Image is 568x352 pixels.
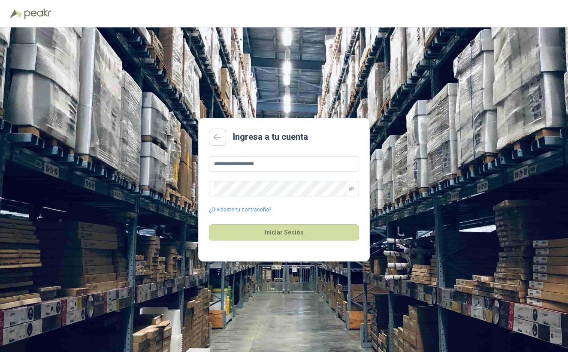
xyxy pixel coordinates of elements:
h2: Ingresa a tu cuenta [233,130,308,144]
button: Iniciar Sesión [209,224,359,241]
img: Peakr [24,9,51,19]
span: eye-invisible [349,186,354,191]
img: Logo [10,9,22,18]
a: ¿Olvidaste tu contraseña? [209,206,271,214]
